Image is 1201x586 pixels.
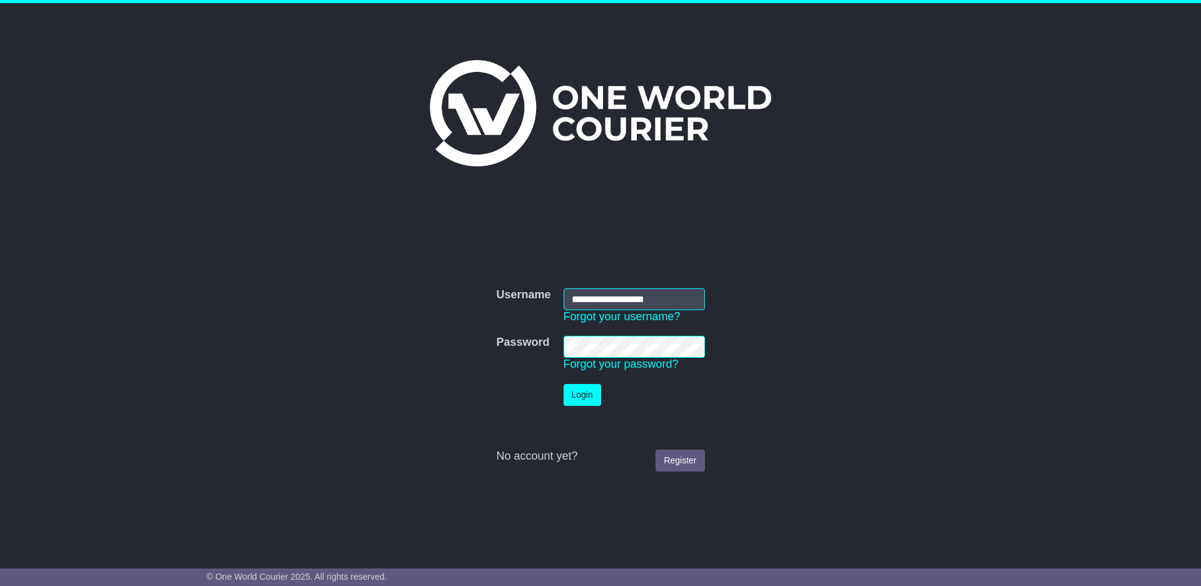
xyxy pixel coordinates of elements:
a: Register [656,450,704,472]
a: Forgot your username? [564,310,681,323]
div: No account yet? [496,450,704,463]
label: Username [496,288,550,302]
button: Login [564,384,601,406]
label: Password [496,336,549,350]
span: © One World Courier 2025. All rights reserved. [206,572,387,582]
img: One World [430,60,771,166]
a: Forgot your password? [564,358,679,370]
